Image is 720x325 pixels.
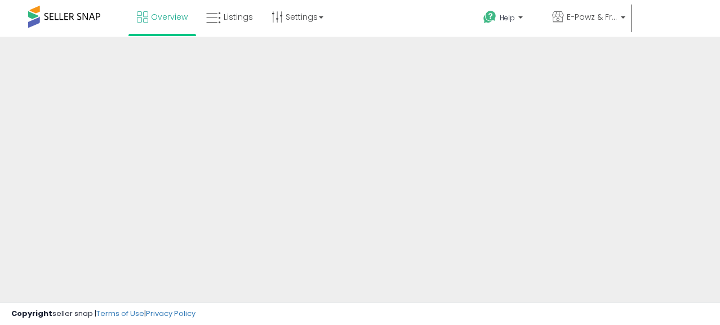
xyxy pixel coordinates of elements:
[224,11,253,23] span: Listings
[483,10,497,24] i: Get Help
[500,13,515,23] span: Help
[567,11,617,23] span: E-Pawz & Friends
[11,309,195,319] div: seller snap | |
[146,308,195,319] a: Privacy Policy
[474,2,542,37] a: Help
[96,308,144,319] a: Terms of Use
[11,308,52,319] strong: Copyright
[151,11,188,23] span: Overview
